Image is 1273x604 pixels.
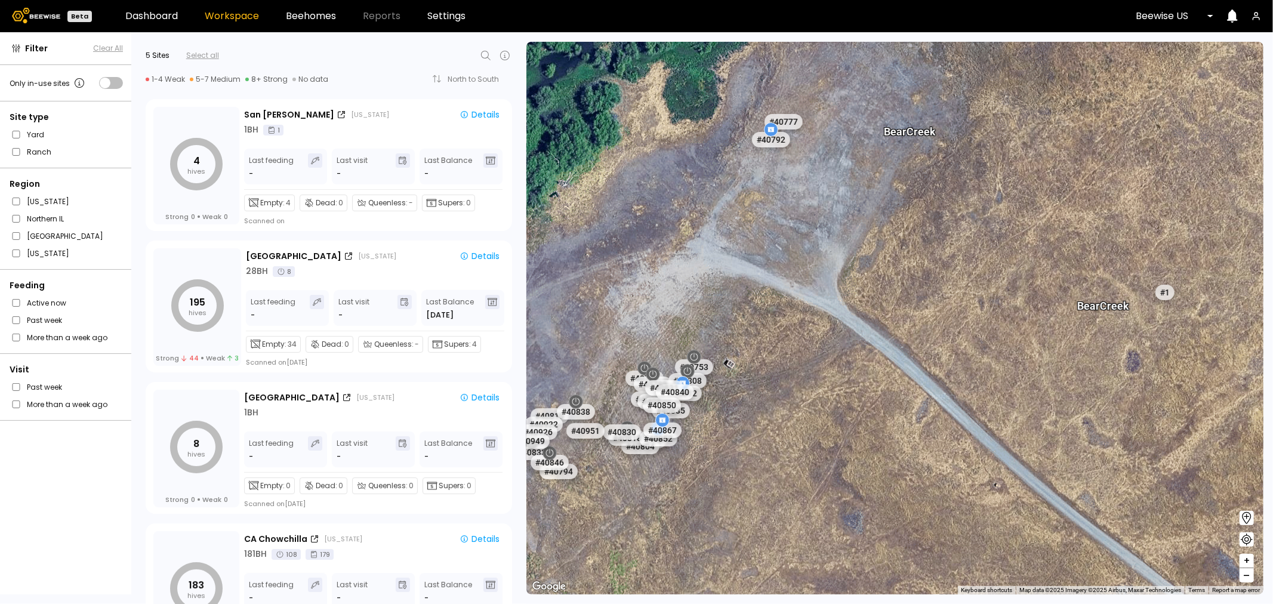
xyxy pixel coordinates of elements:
[337,153,368,180] div: Last visit
[227,354,239,362] span: 3
[187,167,205,176] tspan: hives
[156,354,239,362] div: Strong Weak
[338,480,343,491] span: 0
[27,398,107,411] label: More than a week ago
[191,212,195,221] span: 0
[448,76,507,83] div: North to South
[12,8,60,23] img: Beewise logo
[27,297,66,309] label: Active now
[1240,554,1254,568] button: +
[27,381,62,393] label: Past week
[286,480,291,491] span: 0
[625,371,663,386] div: # 40765
[245,75,288,84] div: 8+ Strong
[10,279,123,292] div: Feeding
[187,591,205,600] tspan: hives
[10,363,123,376] div: Visit
[193,437,199,451] tspan: 8
[244,195,295,211] div: Empty:
[246,336,301,353] div: Empty:
[556,404,594,420] div: # 40838
[423,477,476,494] div: Supers:
[566,423,604,439] div: # 40951
[27,128,44,141] label: Yard
[428,336,481,353] div: Supers:
[540,464,578,479] div: # 40794
[165,495,228,504] div: Strong Weak
[244,406,258,419] div: 1 BH
[10,178,123,190] div: Region
[286,198,291,208] span: 4
[300,195,347,211] div: Dead:
[424,153,472,180] div: Last Balance
[524,417,562,432] div: # 40922
[356,393,394,402] div: [US_STATE]
[244,109,334,121] div: San [PERSON_NAME]
[415,339,419,350] span: -
[263,125,283,135] div: 1
[472,339,477,350] span: 4
[674,359,713,375] div: # 40753
[10,76,87,90] div: Only in-use sites
[338,198,343,208] span: 0
[249,592,254,604] div: -
[424,451,429,463] span: -
[1212,587,1260,593] a: Report a map error
[643,423,682,438] div: # 40867
[244,392,340,404] div: [GEOGRAPHIC_DATA]
[27,331,107,344] label: More than a week ago
[165,212,228,221] div: Strong Weak
[352,477,418,494] div: Queenless:
[249,168,254,180] div: -
[455,249,504,263] button: Details
[306,336,353,353] div: Dead:
[409,480,414,491] span: 0
[529,579,569,594] img: Google
[455,108,504,121] button: Details
[426,309,454,321] span: [DATE]
[191,495,195,504] span: 0
[306,549,334,560] div: 179
[244,533,307,546] div: CA Chowchilla
[224,495,228,504] span: 0
[189,578,204,592] tspan: 183
[246,250,341,263] div: [GEOGRAPHIC_DATA]
[424,592,429,604] span: -
[193,154,200,168] tspan: 4
[246,265,268,278] div: 28 BH
[652,403,690,418] div: # 40835
[27,230,103,242] label: [GEOGRAPHIC_DATA]
[1188,587,1205,593] a: Terms (opens in new tab)
[344,339,349,350] span: 0
[27,195,69,208] label: [US_STATE]
[1244,568,1250,583] span: –
[300,477,347,494] div: Dead:
[512,445,550,460] div: # 40833
[1019,587,1181,593] span: Map data ©2025 Imagery ©2025 Airbus, Maxar Technologies
[1077,287,1129,312] div: Bear Creek
[529,579,569,594] a: Open this area in Google Maps (opens a new window)
[27,247,69,260] label: [US_STATE]
[224,212,228,221] span: 0
[621,439,659,454] div: # 40804
[352,195,417,211] div: Queenless:
[961,586,1012,594] button: Keyboard shortcuts
[272,549,301,560] div: 108
[288,339,297,350] span: 34
[751,132,790,147] div: # 40792
[189,308,206,318] tspan: hives
[25,42,48,55] span: Filter
[292,75,328,84] div: No data
[27,212,64,225] label: Northern IL
[251,295,295,321] div: Last feeding
[455,391,504,404] button: Details
[244,216,285,226] div: Scanned on
[337,592,341,604] div: -
[1243,553,1250,568] span: +
[460,392,500,403] div: Details
[338,295,369,321] div: Last visit
[426,295,474,321] div: Last Balance
[424,168,429,180] span: -
[190,75,241,84] div: 5-7 Medium
[324,534,362,544] div: [US_STATE]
